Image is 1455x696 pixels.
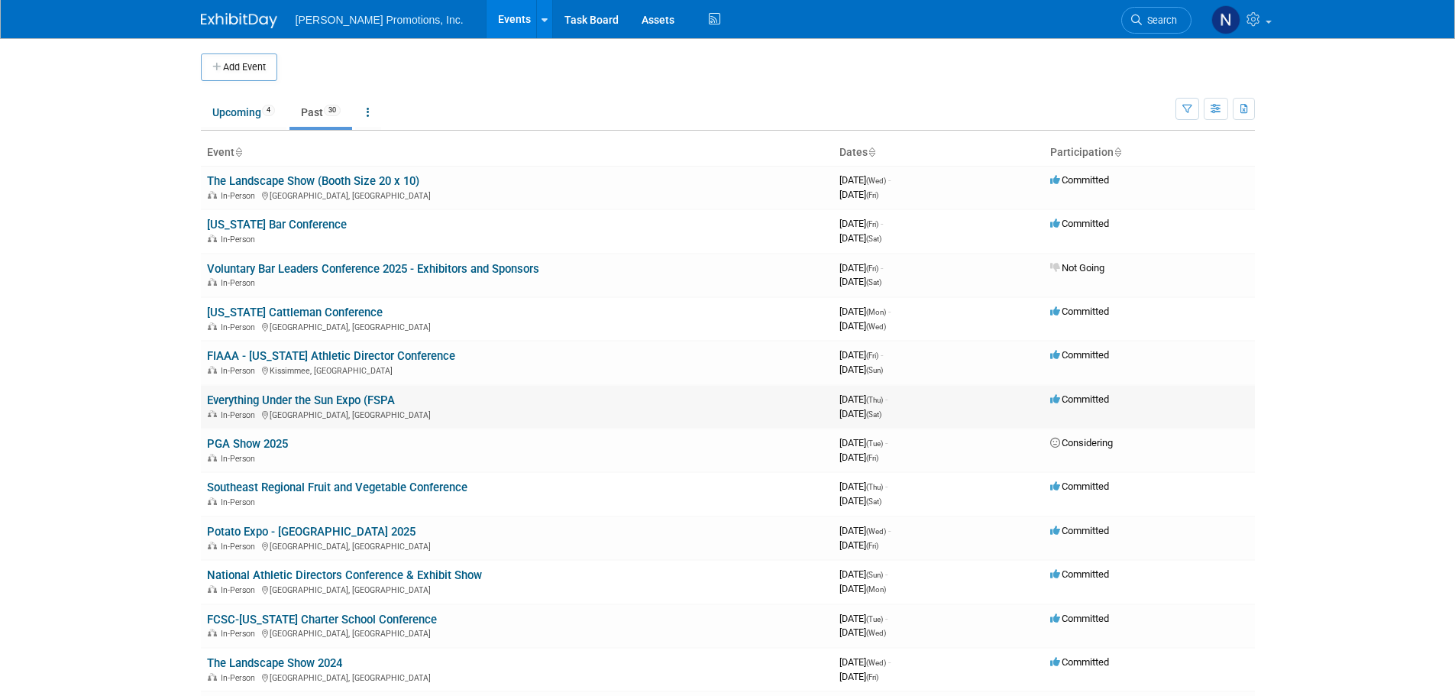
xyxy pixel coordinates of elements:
span: Committed [1050,306,1109,317]
span: - [885,437,888,448]
span: [DATE] [839,408,881,419]
a: Voluntary Bar Leaders Conference 2025 - Exhibitors and Sponsors [207,262,539,276]
span: Committed [1050,525,1109,536]
span: (Fri) [866,191,878,199]
a: Past30 [289,98,352,127]
span: - [885,568,888,580]
span: [DATE] [839,364,883,375]
span: In-Person [221,235,260,244]
a: The Landscape Show (Booth Size 20 x 10) [207,174,419,188]
span: Considering [1050,437,1113,448]
span: In-Person [221,454,260,464]
span: In-Person [221,322,260,332]
span: - [885,613,888,624]
span: (Sat) [866,235,881,243]
span: - [888,525,891,536]
span: (Wed) [866,629,886,637]
button: Add Event [201,53,277,81]
th: Dates [833,140,1044,166]
a: FIAAA - [US_STATE] Athletic Director Conference [207,349,455,363]
span: (Mon) [866,585,886,594]
span: (Sun) [866,571,883,579]
span: In-Person [221,366,260,376]
span: (Sat) [866,410,881,419]
span: (Fri) [866,542,878,550]
span: [DATE] [839,671,878,682]
span: (Thu) [866,483,883,491]
span: [DATE] [839,393,888,405]
img: In-Person Event [208,542,217,549]
span: Committed [1050,349,1109,361]
img: In-Person Event [208,497,217,505]
span: - [888,306,891,317]
span: - [885,393,888,405]
span: (Wed) [866,527,886,536]
span: - [881,262,883,274]
span: Committed [1050,218,1109,229]
span: [DATE] [839,656,891,668]
span: [DATE] [839,306,891,317]
img: In-Person Event [208,278,217,286]
span: Search [1142,15,1177,26]
span: - [881,218,883,229]
a: FCSC-[US_STATE] Charter School Conference [207,613,437,626]
span: [DATE] [839,349,883,361]
span: [DATE] [839,276,881,287]
span: (Fri) [866,264,878,273]
a: National Athletic Directors Conference & Exhibit Show [207,568,482,582]
img: In-Person Event [208,673,217,681]
span: Committed [1050,393,1109,405]
span: Committed [1050,481,1109,492]
span: [DATE] [839,568,888,580]
span: In-Person [221,673,260,683]
span: [DATE] [839,626,886,638]
span: - [888,656,891,668]
span: (Sun) [866,366,883,374]
span: - [881,349,883,361]
a: Sort by Participation Type [1114,146,1121,158]
img: In-Person Event [208,629,217,636]
a: Everything Under the Sun Expo (FSPA [207,393,395,407]
span: Committed [1050,613,1109,624]
img: In-Person Event [208,191,217,199]
span: In-Person [221,542,260,552]
span: In-Person [221,191,260,201]
img: In-Person Event [208,454,217,461]
span: In-Person [221,497,260,507]
div: [GEOGRAPHIC_DATA], [GEOGRAPHIC_DATA] [207,408,827,420]
span: (Fri) [866,351,878,360]
span: (Sat) [866,497,881,506]
span: (Thu) [866,396,883,404]
span: [DATE] [839,525,891,536]
th: Event [201,140,833,166]
span: [DATE] [839,452,878,463]
a: Sort by Event Name [234,146,242,158]
span: [DATE] [839,174,891,186]
a: Southeast Regional Fruit and Vegetable Conference [207,481,467,494]
span: (Tue) [866,439,883,448]
span: In-Person [221,410,260,420]
span: (Fri) [866,454,878,462]
span: [DATE] [839,481,888,492]
span: Committed [1050,174,1109,186]
img: In-Person Event [208,410,217,418]
img: In-Person Event [208,235,217,242]
span: [DATE] [839,320,886,332]
img: In-Person Event [208,366,217,374]
div: [GEOGRAPHIC_DATA], [GEOGRAPHIC_DATA] [207,539,827,552]
a: Sort by Start Date [868,146,875,158]
span: [PERSON_NAME] Promotions, Inc. [296,14,464,26]
span: (Fri) [866,673,878,681]
span: (Wed) [866,176,886,185]
span: (Wed) [866,322,886,331]
a: PGA Show 2025 [207,437,288,451]
span: 4 [262,105,275,116]
div: [GEOGRAPHIC_DATA], [GEOGRAPHIC_DATA] [207,583,827,595]
span: (Sat) [866,278,881,286]
a: Upcoming4 [201,98,286,127]
a: Potato Expo - [GEOGRAPHIC_DATA] 2025 [207,525,415,539]
span: [DATE] [839,495,881,507]
a: [US_STATE] Cattleman Conference [207,306,383,319]
span: In-Person [221,278,260,288]
span: - [885,481,888,492]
